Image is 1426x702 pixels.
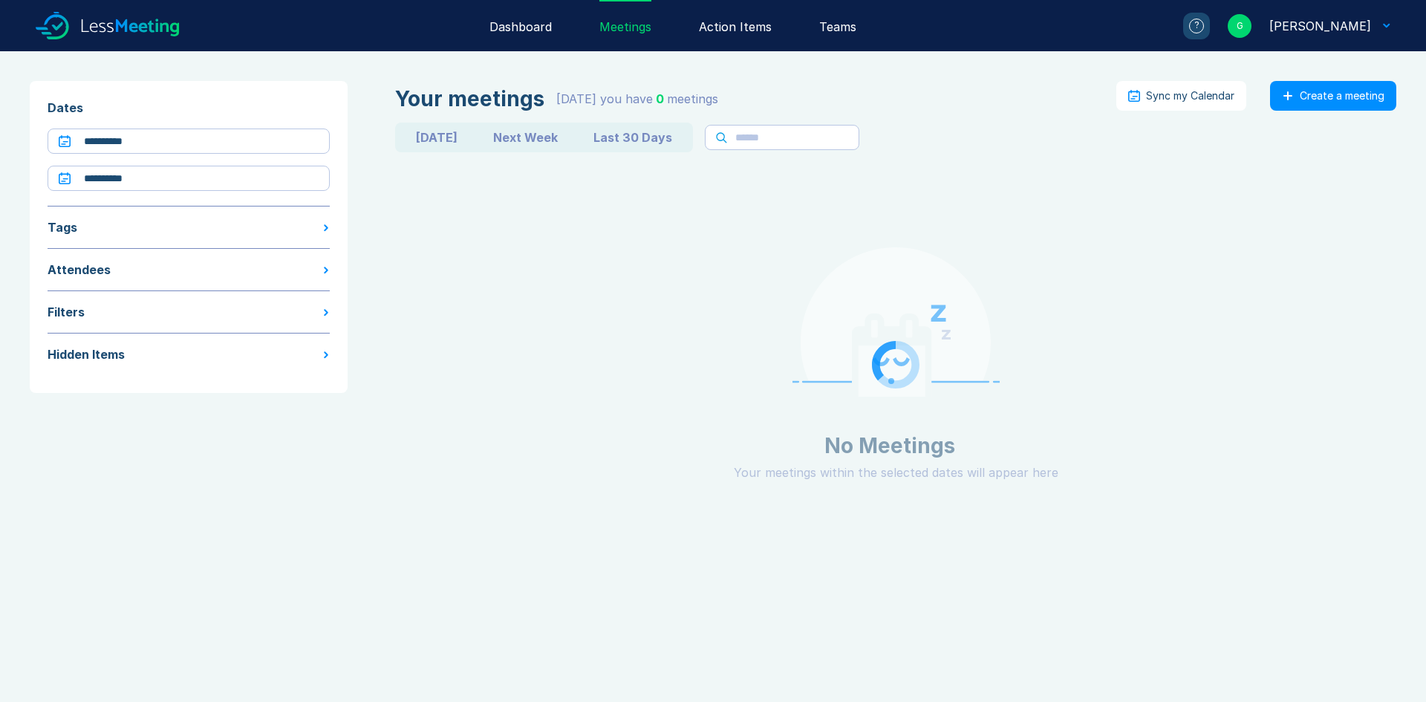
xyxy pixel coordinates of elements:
[576,126,690,149] button: Last 30 Days
[656,91,664,106] span: 0
[1228,14,1251,38] div: G
[48,261,111,279] div: Attendees
[48,303,85,321] div: Filters
[556,90,718,108] div: [DATE] you have meeting s
[48,218,77,236] div: Tags
[1165,13,1210,39] a: ?
[48,345,125,363] div: Hidden Items
[475,126,576,149] button: Next Week
[1189,19,1204,33] div: ?
[398,126,475,149] button: [DATE]
[395,87,544,111] div: Your meetings
[1300,90,1384,102] div: Create a meeting
[1116,81,1246,111] button: Sync my Calendar
[1270,81,1396,111] button: Create a meeting
[48,99,330,117] div: Dates
[1269,17,1371,35] div: Gemma White
[1146,90,1234,102] div: Sync my Calendar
